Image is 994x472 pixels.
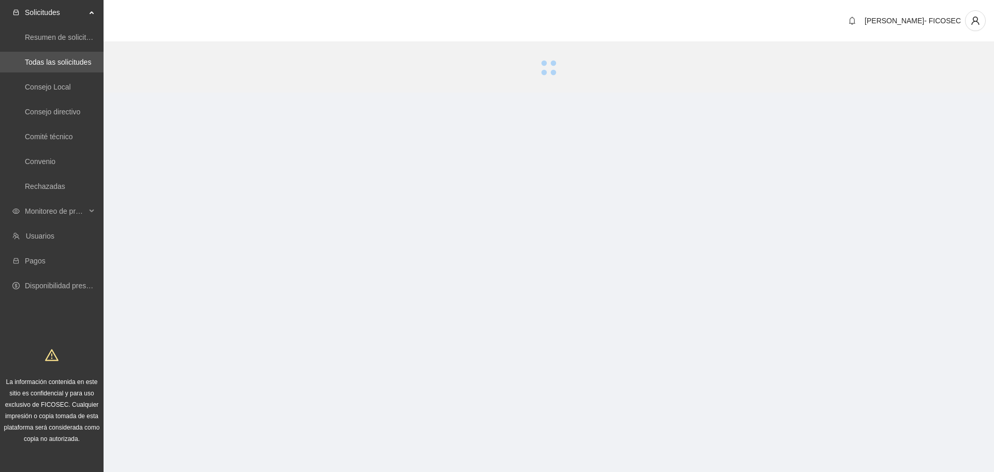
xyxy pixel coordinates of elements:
[26,232,54,240] a: Usuarios
[4,378,100,443] span: La información contenida en este sitio es confidencial y para uso exclusivo de FICOSEC. Cualquier...
[45,348,59,362] span: warning
[25,257,46,265] a: Pagos
[25,58,91,66] a: Todas las solicitudes
[12,208,20,215] span: eye
[25,2,86,23] span: Solicitudes
[25,182,65,190] a: Rechazadas
[844,17,860,25] span: bell
[25,132,73,141] a: Comité técnico
[25,157,55,166] a: Convenio
[25,108,80,116] a: Consejo directivo
[25,33,141,41] a: Resumen de solicitudes por aprobar
[965,10,986,31] button: user
[25,201,86,222] span: Monitoreo de proyectos
[12,9,20,16] span: inbox
[844,12,860,29] button: bell
[25,83,71,91] a: Consejo Local
[865,17,961,25] span: [PERSON_NAME]- FICOSEC
[25,282,113,290] a: Disponibilidad presupuestal
[966,16,985,25] span: user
